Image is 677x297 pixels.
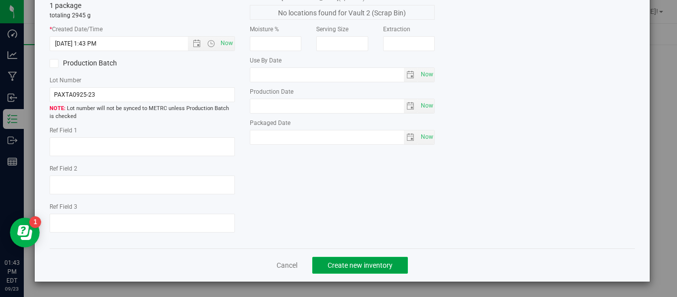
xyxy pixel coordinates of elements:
label: Production Date [250,87,435,96]
label: Moisture % [250,25,302,34]
label: Created Date/Time [50,25,235,34]
span: select [418,99,434,113]
label: Use By Date [250,56,435,65]
span: select [418,68,434,82]
span: No locations found for Vault 2 (Scrap Bin) [250,5,435,20]
p: totaling 2945 g [50,11,235,20]
span: select [404,130,418,144]
label: Ref Field 2 [50,164,235,173]
label: Ref Field 3 [50,202,235,211]
span: Set Current date [418,99,435,113]
span: Set Current date [218,36,235,51]
span: Set Current date [418,67,435,82]
span: select [404,68,418,82]
label: Serving Size [316,25,368,34]
span: 1 package [50,1,81,9]
label: Ref Field 1 [50,126,235,135]
span: Lot number will not be synced to METRC unless Production Batch is checked [50,105,235,121]
iframe: Resource center [10,218,40,247]
label: Production Batch [50,58,135,68]
span: Open the time view [203,40,220,48]
span: Open the date view [188,40,205,48]
span: select [404,99,418,113]
span: select [418,130,434,144]
label: Extraction [383,25,435,34]
label: Lot Number [50,76,235,85]
a: Cancel [277,260,297,270]
span: Create new inventory [328,261,393,269]
label: Packaged Date [250,119,435,127]
button: Create new inventory [312,257,408,274]
iframe: Resource center unread badge [29,216,41,228]
span: Set Current date [418,130,435,144]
